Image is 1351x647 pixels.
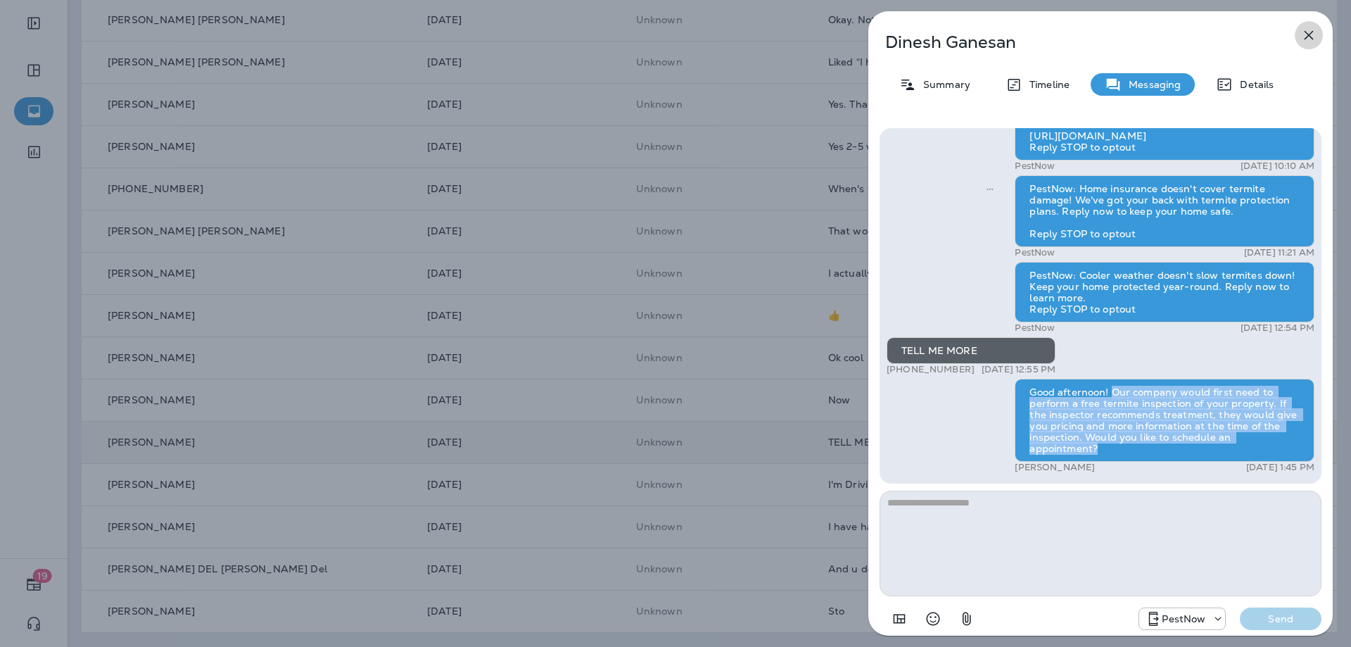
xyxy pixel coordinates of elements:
p: [DATE] 12:54 PM [1241,322,1314,334]
p: PestNow [1015,161,1055,172]
p: [PHONE_NUMBER] [887,364,975,375]
p: PestNow [1015,322,1055,334]
p: Messaging [1122,79,1181,90]
div: PestNow: Cooler weather doesn't slow termites down! Keep your home protected year-round. Reply no... [1015,262,1314,322]
div: PestNow: Home insurance doesn't cover termite damage! We've got your back with termite protection... [1015,175,1314,247]
div: +1 (703) 691-5149 [1139,610,1225,627]
button: Select an emoji [919,605,947,633]
p: [DATE] 11:21 AM [1244,247,1314,258]
div: Good afternoon! Our company would first need to perform a free termite inspection of your propert... [1015,379,1314,462]
p: [DATE] 1:45 PM [1246,462,1314,473]
p: Dinesh Ganesan [885,32,1269,52]
p: [DATE] 10:10 AM [1241,161,1314,172]
p: PestNow [1015,247,1055,258]
button: Add in a premade template [885,605,913,633]
p: Details [1233,79,1274,90]
div: TELL ME MORE [887,337,1055,364]
p: PestNow [1162,613,1205,624]
p: Timeline [1022,79,1070,90]
span: Sent [987,182,994,194]
p: Summary [916,79,970,90]
p: [PERSON_NAME] [1015,462,1095,473]
p: [DATE] 12:55 PM [982,364,1055,375]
